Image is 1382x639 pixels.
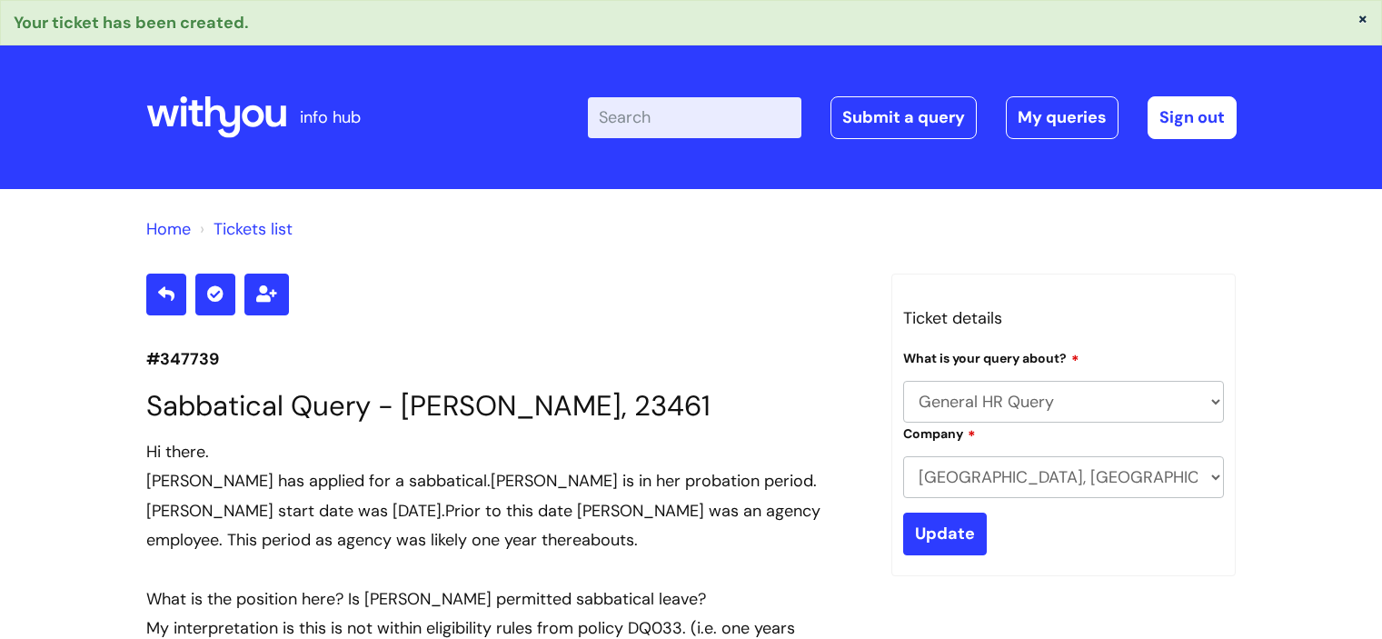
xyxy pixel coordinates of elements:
[146,218,191,240] a: Home
[1006,96,1119,138] a: My queries
[146,215,191,244] li: Solution home
[1148,96,1237,138] a: Sign out
[300,103,361,132] p: info hub
[146,389,864,423] h1: Sabbatical Query - [PERSON_NAME], 23461
[903,424,976,442] label: Company
[830,96,977,138] a: Submit a query
[588,96,1237,138] div: | -
[146,470,817,521] span: [PERSON_NAME] is in her probation period. [PERSON_NAME] s
[195,215,293,244] li: Tickets list
[588,97,801,137] input: Search
[903,348,1079,366] label: What is your query about?
[146,500,820,551] span: Prior to this date [PERSON_NAME] was an agency employee. This period as agency was likely one yea...
[1357,10,1368,26] button: ×
[903,513,987,554] input: Update
[146,437,864,466] div: Hi there.
[214,218,293,240] a: Tickets list
[903,304,1225,333] h3: Ticket details
[146,344,864,374] p: #347739
[146,466,864,554] div: [PERSON_NAME] has applied for a sabbatical.
[146,584,864,614] div: What is the position here? Is [PERSON_NAME] permitted sabbatical leave?
[286,500,445,522] span: tart date was [DATE].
